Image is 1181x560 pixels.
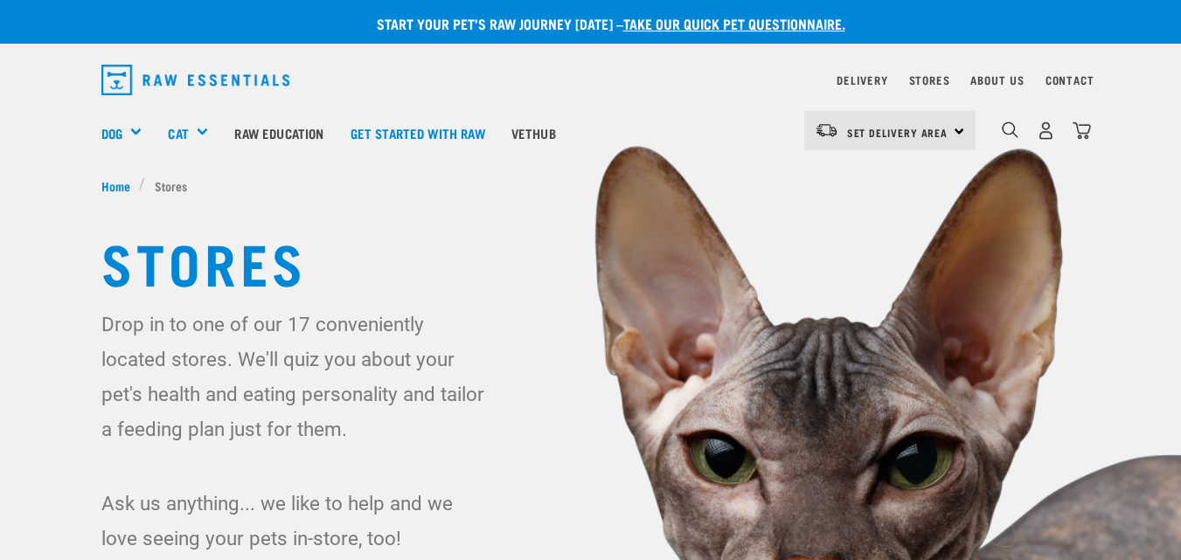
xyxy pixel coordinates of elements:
a: Dog [101,123,122,143]
span: Home [101,176,130,195]
a: take our quick pet questionnaire. [623,19,845,27]
a: Home [101,176,140,195]
a: Delivery [837,77,887,83]
h1: Stores [101,230,1080,293]
span: Set Delivery Area [847,129,948,135]
a: Get started with Raw [337,98,498,168]
a: Contact [1046,77,1094,83]
a: Stores [909,77,950,83]
nav: dropdown navigation [87,58,1094,102]
nav: breadcrumbs [101,176,1080,195]
p: Drop in to one of our 17 conveniently located stores. We'll quiz you about your pet's health and ... [101,307,493,446]
img: home-icon-1@2x.png [1002,121,1018,138]
a: Cat [168,123,188,143]
img: home-icon@2x.png [1073,121,1091,140]
a: About Us [970,77,1024,83]
img: van-moving.png [815,122,838,138]
a: Vethub [498,98,569,168]
p: Ask us anything... we like to help and we love seeing your pets in-store, too! [101,486,493,556]
a: Raw Education [221,98,337,168]
img: Raw Essentials Logo [101,65,290,95]
img: user.png [1037,121,1055,140]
